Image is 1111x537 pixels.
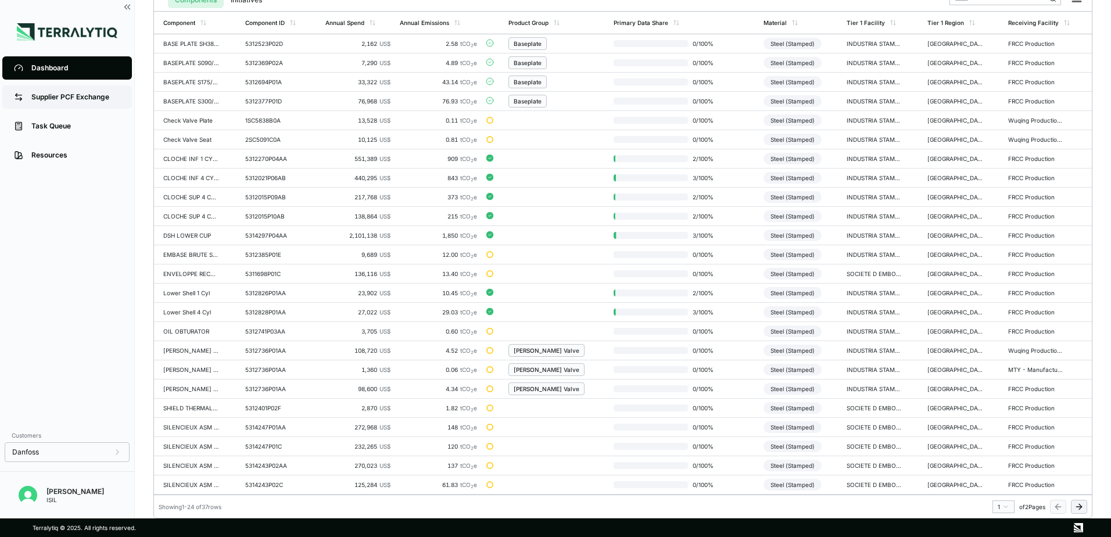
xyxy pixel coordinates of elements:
[847,194,902,201] div: INDUSTRIA STAMPAGGIO IMBUTITURA [PERSON_NAME] - [GEOGRAPHIC_DATA]
[927,309,983,316] div: [GEOGRAPHIC_DATA]
[325,232,390,239] div: 2,101,138
[927,40,983,47] div: [GEOGRAPHIC_DATA]
[379,424,390,431] span: US$
[688,309,725,316] span: 3 / 100 %
[471,158,474,163] sub: 2
[460,270,477,277] span: tCO e
[379,309,390,316] span: US$
[847,117,902,124] div: INDUSTRIA STAMPAGGIO IMBUTITURA [PERSON_NAME] - [GEOGRAPHIC_DATA]
[764,249,822,260] div: Steel (Stamped)
[471,216,474,221] sub: 2
[847,424,902,431] div: SOCIETE D EMBOUTISSAGE PRECIS - [GEOGRAPHIC_DATA]
[847,270,902,277] div: SOCIETE D EMBOUTISSAGE PRECIS - [GEOGRAPHIC_DATA]
[460,98,477,105] span: tCO e
[12,448,39,457] span: Danfoss
[379,194,390,201] span: US$
[471,273,474,278] sub: 2
[163,136,219,143] div: Check Valve Seat
[163,78,219,85] div: BASEPLATE S175/185
[379,117,390,124] span: US$
[1008,366,1064,373] div: MTY - Manufacturing Plant
[927,194,983,201] div: [GEOGRAPHIC_DATA]
[514,385,579,392] div: [PERSON_NAME] Valve
[764,441,822,452] div: Steel (Stamped)
[379,59,390,66] span: US$
[325,289,390,296] div: 23,902
[400,462,478,469] div: 137
[1008,424,1064,431] div: FRCC Production
[460,366,477,373] span: tCO e
[163,19,195,26] div: Component
[471,292,474,298] sub: 2
[325,328,390,335] div: 3,705
[460,443,477,450] span: tCO e
[245,213,301,220] div: 5312015P10AB
[614,19,668,26] div: Primary Data Share
[471,446,474,451] sub: 2
[764,268,822,280] div: Steel (Stamped)
[245,174,301,181] div: 5312021P06AB
[688,98,725,105] span: 0 / 100 %
[325,309,390,316] div: 27,022
[163,194,219,201] div: CLOCHE SUP 4 CYL BASSE FINE BRUTE
[1008,232,1064,239] div: FRCC Production
[847,328,902,335] div: INDUSTRIA STAMPAGGIO IMBUTITURA [PERSON_NAME] - [GEOGRAPHIC_DATA]
[927,232,983,239] div: [GEOGRAPHIC_DATA]
[688,136,725,143] span: 0 / 100 %
[245,289,301,296] div: 5312826P01AA
[400,213,478,220] div: 215
[400,385,478,392] div: 4.34
[163,270,219,277] div: ENVELOPPE RECHAUFFEUR PTC doigt [PERSON_NAME]
[847,309,902,316] div: INDUSTRIA STAMPAGGIO IMBUTITURA [PERSON_NAME] - [GEOGRAPHIC_DATA]
[1008,443,1064,450] div: FRCC Production
[688,213,725,220] span: 2 / 100 %
[325,194,390,201] div: 217,768
[400,59,478,66] div: 4.89
[1008,213,1064,220] div: FRCC Production
[764,325,822,337] div: Steel (Stamped)
[400,19,449,26] div: Annual Emissions
[31,121,120,131] div: Task Queue
[31,151,120,160] div: Resources
[1008,251,1064,258] div: FRCC Production
[471,427,474,432] sub: 2
[460,404,477,411] span: tCO e
[460,117,477,124] span: tCO e
[764,134,822,145] div: Steel (Stamped)
[1008,59,1064,66] div: FRCC Production
[163,232,219,239] div: DSH LOWER CUP
[325,98,390,105] div: 76,968
[471,254,474,259] sub: 2
[688,174,725,181] span: 3 / 100 %
[460,328,477,335] span: tCO e
[460,174,477,181] span: tCO e
[764,210,822,222] div: Steel (Stamped)
[1008,347,1064,354] div: Wuqing Production CNCO F
[379,78,390,85] span: US$
[31,63,120,73] div: Dashboard
[927,443,983,450] div: [GEOGRAPHIC_DATA]
[400,443,478,450] div: 120
[847,174,902,181] div: INDUSTRIA STAMPAGGIO IMBUTITURA [PERSON_NAME] - [GEOGRAPHIC_DATA]
[163,251,219,258] div: EMBASE BRUTE S115/125/160 (P.E.D.)
[245,98,301,105] div: 5312377P01D
[1008,19,1059,26] div: Receiving Facility
[847,40,902,47] div: INDUSTRIA STAMPAGGIO IMBUTITURA [PERSON_NAME] - [GEOGRAPHIC_DATA]
[764,19,787,26] div: Material
[764,76,822,88] div: Steel (Stamped)
[764,114,822,126] div: Steel (Stamped)
[460,78,477,85] span: tCO e
[325,443,390,450] div: 232,265
[688,194,725,201] span: 2 / 100 %
[1008,404,1064,411] div: FRCC Production
[325,251,390,258] div: 9,689
[688,462,725,469] span: 0 / 100 %
[245,251,301,258] div: 5312385P01E
[325,59,390,66] div: 7,290
[764,460,822,471] div: Steel (Stamped)
[514,366,579,373] div: [PERSON_NAME] Valve
[400,174,478,181] div: 843
[927,270,983,277] div: [GEOGRAPHIC_DATA]
[400,270,478,277] div: 13.40
[688,155,725,162] span: 2 / 100 %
